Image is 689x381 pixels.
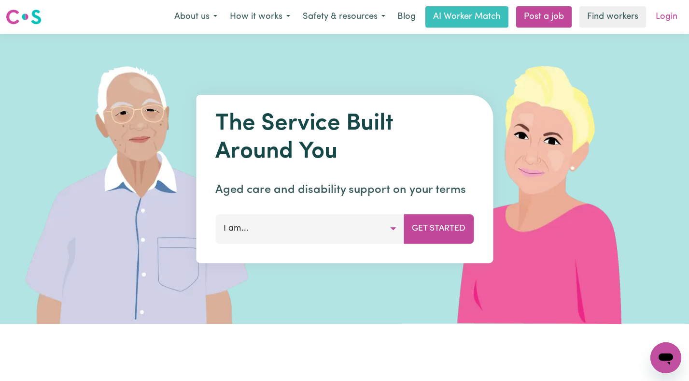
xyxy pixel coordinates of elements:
[224,7,296,27] button: How it works
[650,342,681,373] iframe: Button to launch messaging window
[296,7,392,27] button: Safety & resources
[6,8,42,26] img: Careseekers logo
[215,214,404,243] button: I am...
[392,6,422,28] a: Blog
[404,214,474,243] button: Get Started
[168,7,224,27] button: About us
[215,110,474,166] h1: The Service Built Around You
[6,6,42,28] a: Careseekers logo
[215,181,474,199] p: Aged care and disability support on your terms
[650,6,683,28] a: Login
[425,6,508,28] a: AI Worker Match
[516,6,572,28] a: Post a job
[579,6,646,28] a: Find workers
